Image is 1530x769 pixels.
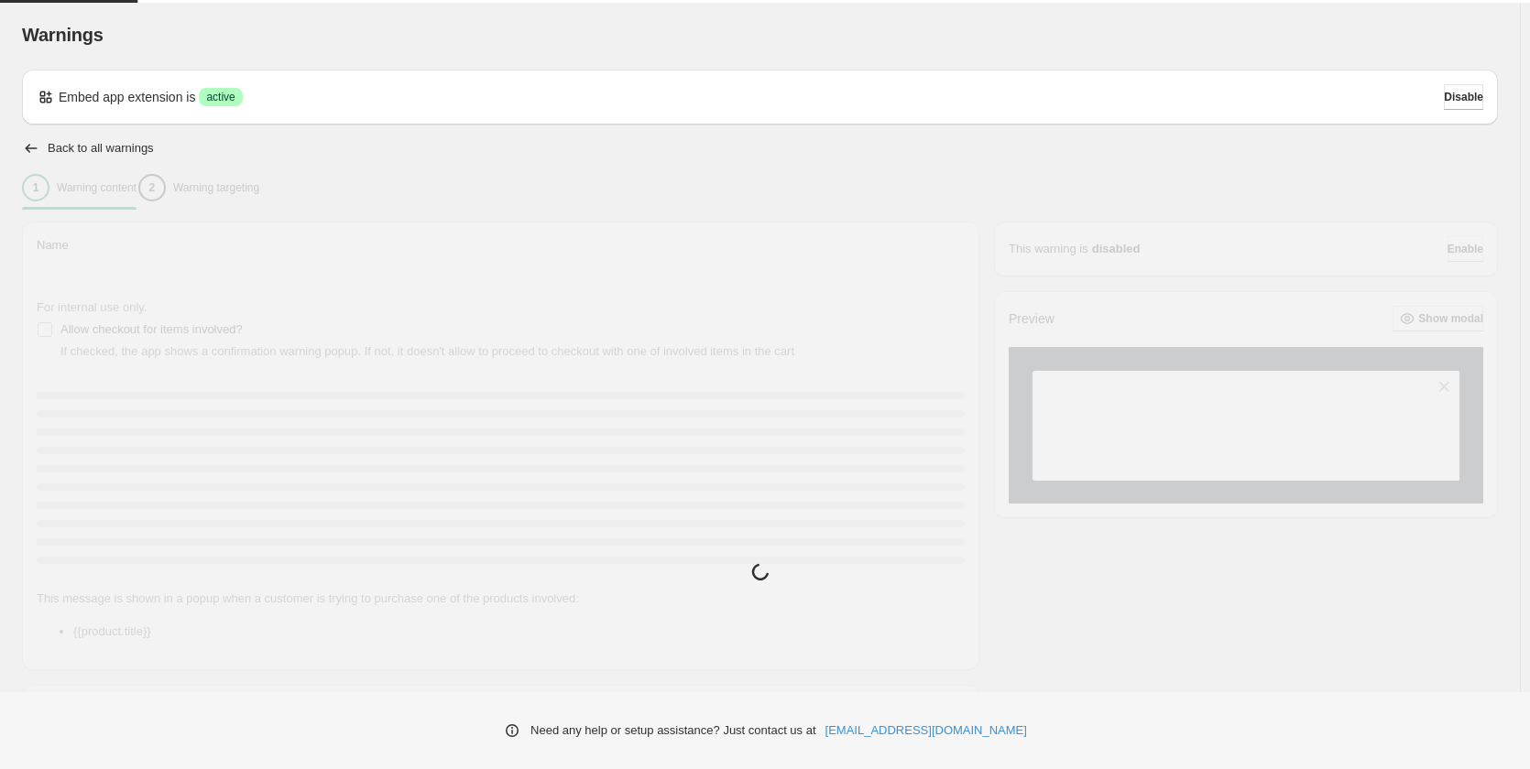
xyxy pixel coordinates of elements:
[1444,84,1483,110] button: Disable
[48,141,154,156] h2: Back to all warnings
[206,90,235,104] span: active
[825,721,1027,740] a: [EMAIL_ADDRESS][DOMAIN_NAME]
[1444,90,1483,104] span: Disable
[22,25,104,45] span: Warnings
[59,88,195,106] p: Embed app extension is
